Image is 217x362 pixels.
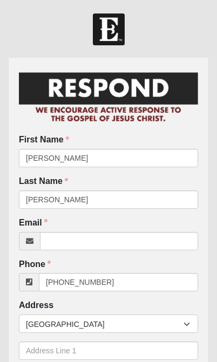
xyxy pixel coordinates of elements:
label: Phone [19,258,51,271]
img: Church of Eleven22 Logo [93,13,125,45]
img: RespondCardHeader.png [19,67,198,127]
label: Email [19,217,48,229]
label: First Name [19,134,69,146]
input: Address Line 1 [19,341,198,360]
label: Address [19,299,53,312]
span: [GEOGRAPHIC_DATA] [26,315,184,333]
label: Last Name [19,175,68,188]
